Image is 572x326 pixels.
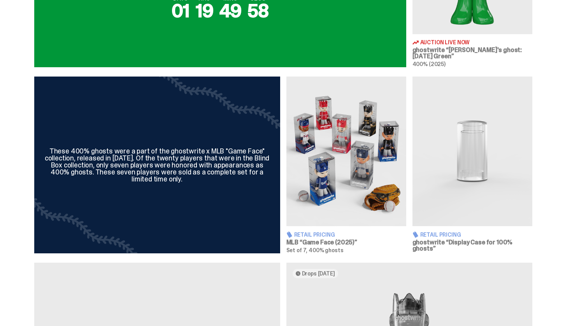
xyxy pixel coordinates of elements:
[412,77,532,253] a: Display Case for 100% ghosts Retail Pricing
[286,77,406,226] img: Game Face (2025)
[412,77,532,226] img: Display Case for 100% ghosts
[412,61,446,68] span: 400% (2025)
[302,270,335,277] span: Drops [DATE]
[286,247,344,254] span: Set of 7, 400% ghosts
[420,232,461,237] span: Retail Pricing
[294,232,335,237] span: Retail Pricing
[412,239,532,252] h3: ghostwrite “Display Case for 100% ghosts”
[44,148,271,183] div: These 400% ghosts were a part of the ghostwrite x MLB "Game Face" collection, released in [DATE]....
[286,239,406,246] h3: MLB “Game Face (2025)”
[286,77,406,253] a: Game Face (2025) Retail Pricing
[420,40,470,45] span: Auction Live Now
[412,47,532,59] h3: ghostwrite “[PERSON_NAME]'s ghost: [DATE] Green”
